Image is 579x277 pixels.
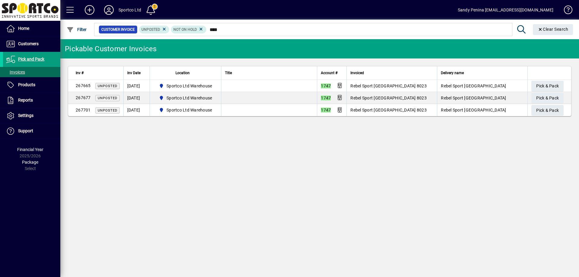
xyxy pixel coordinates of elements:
[3,67,60,77] a: Invoices
[531,93,564,104] button: Pick & Pack
[119,5,141,15] div: Sportco Ltd
[536,81,559,91] span: Pick & Pack
[321,70,337,76] span: Account #
[536,93,559,103] span: Pick & Pack
[441,70,524,76] div: Delivery name
[22,160,38,165] span: Package
[3,108,60,123] a: Settings
[458,5,553,15] div: Sandy Penina [EMAIL_ADDRESS][DOMAIN_NAME]
[76,70,84,76] span: Inv #
[18,128,33,133] span: Support
[6,70,25,74] span: Invoices
[3,124,60,139] a: Support
[3,21,60,36] a: Home
[350,96,427,100] span: Rebel Sport [GEOGRAPHIC_DATA] 8023
[157,94,215,102] span: Sportco Ltd Warehouse
[18,98,33,102] span: Reports
[123,92,150,104] td: [DATE]
[536,105,559,115] span: Pick & Pack
[18,26,29,31] span: Home
[171,26,206,33] mat-chip: Hold Status: Not On Hold
[17,147,43,152] span: Financial Year
[67,27,87,32] span: Filter
[18,113,33,118] span: Settings
[127,70,141,76] span: Inv Date
[350,70,433,76] div: Invoiced
[80,5,99,15] button: Add
[531,105,564,116] button: Pick & Pack
[76,70,120,76] div: Inv #
[65,24,88,35] button: Filter
[123,80,150,92] td: [DATE]
[441,70,464,76] span: Delivery name
[441,108,506,112] span: Rebel Sport [GEOGRAPHIC_DATA]
[3,77,60,93] a: Products
[350,70,364,76] span: Invoiced
[559,1,571,21] a: Knowledge Base
[157,106,215,114] span: Sportco Ltd Warehouse
[18,82,35,87] span: Products
[538,27,568,32] span: Clear Search
[76,83,91,88] span: 267665
[321,70,343,76] div: Account #
[98,96,117,100] span: Unposted
[166,107,212,113] span: Sportco Ltd Warehouse
[166,83,212,89] span: Sportco Ltd Warehouse
[225,70,232,76] span: Title
[18,41,39,46] span: Customers
[127,70,146,76] div: Inv Date
[321,83,331,88] em: 1747
[157,82,215,90] span: Sportco Ltd Warehouse
[65,44,157,54] div: Pickable Customer Invoices
[173,27,197,32] span: Not On Hold
[533,24,573,35] button: Clear
[76,95,91,100] span: 267677
[350,83,427,88] span: Rebel Sport [GEOGRAPHIC_DATA] 8023
[441,83,506,88] span: Rebel Sport [GEOGRAPHIC_DATA]
[321,96,331,100] em: 1747
[139,26,169,33] mat-chip: Customer Invoice Status: Unposted
[321,108,331,112] em: 1747
[18,57,44,61] span: Pick and Pack
[101,27,135,33] span: Customer Invoice
[3,93,60,108] a: Reports
[166,95,212,101] span: Sportco Ltd Warehouse
[123,104,150,116] td: [DATE]
[3,36,60,52] a: Customers
[350,108,427,112] span: Rebel Sport [GEOGRAPHIC_DATA] 8023
[531,81,564,92] button: Pick & Pack
[98,109,117,112] span: Unposted
[153,70,218,76] div: Location
[441,96,506,100] span: Rebel Sport [GEOGRAPHIC_DATA]
[176,70,190,76] span: Location
[98,84,117,88] span: Unposted
[225,70,313,76] div: Title
[141,27,160,32] span: Unposted
[99,5,119,15] button: Profile
[76,108,91,112] span: 267701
